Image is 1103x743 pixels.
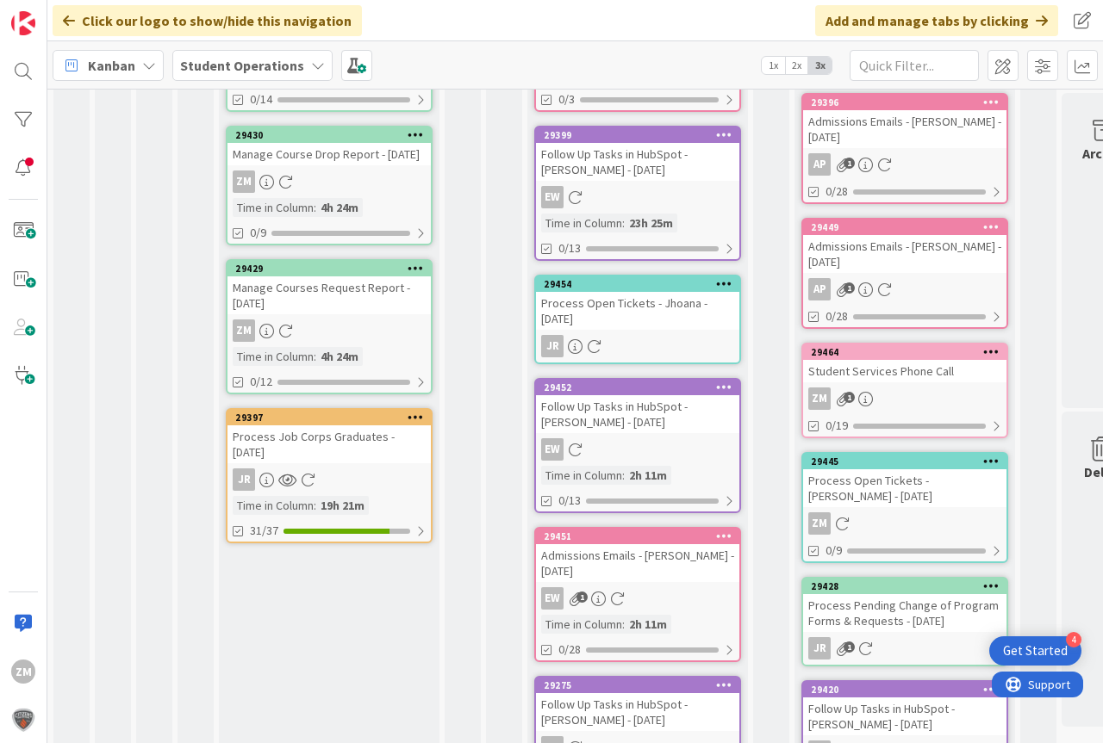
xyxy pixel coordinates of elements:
[622,214,625,232] span: :
[803,579,1006,632] div: 29428Process Pending Change of Program Forms & Requests - [DATE]
[850,50,979,81] input: Quick Filter...
[536,678,739,693] div: 29275
[227,143,431,165] div: Manage Course Drop Report - [DATE]
[227,319,431,342] div: ZM
[233,319,255,342] div: ZM
[11,659,35,684] div: ZM
[803,697,1006,735] div: Follow Up Tasks in HubSpot - [PERSON_NAME] - [DATE]
[558,641,581,659] span: 0/28
[803,95,1006,148] div: 29396Admissions Emails - [PERSON_NAME] - [DATE]
[544,530,739,542] div: 29451
[235,412,431,424] div: 29397
[1066,632,1081,647] div: 4
[803,220,1006,235] div: 29449
[541,615,622,634] div: Time in Column
[544,129,739,141] div: 29399
[250,522,278,540] span: 31/37
[235,129,431,141] div: 29430
[536,127,739,143] div: 29399
[803,512,1006,535] div: ZM
[803,344,1006,360] div: 29464
[803,110,1006,148] div: Admissions Emails - [PERSON_NAME] - [DATE]
[541,587,564,610] div: EW
[785,57,808,74] span: 2x
[88,55,135,76] span: Kanban
[227,276,431,314] div: Manage Courses Request Report - [DATE]
[541,438,564,461] div: EW
[544,381,739,393] div: 29452
[803,95,1006,110] div: 29396
[803,637,1006,659] div: JR
[622,466,625,485] span: :
[11,708,35,732] img: avatar
[536,186,739,208] div: EW
[811,96,1006,108] div: 29396
[844,641,855,653] span: 1
[536,438,739,461] div: EW
[826,417,848,435] span: 0/19
[826,542,842,560] span: 0/9
[808,512,831,535] div: ZM
[227,410,431,425] div: 29397
[536,292,739,330] div: Process Open Tickets - Jhoana - [DATE]
[316,347,363,366] div: 4h 24m
[558,90,575,108] span: 0/3
[808,387,831,410] div: ZM
[227,127,431,143] div: 29430
[314,198,316,217] span: :
[536,276,739,292] div: 29454
[314,496,316,515] span: :
[227,170,431,193] div: ZM
[227,127,431,165] div: 29430Manage Course Drop Report - [DATE]
[233,468,255,491] div: JR
[227,410,431,463] div: 29397Process Job Corps Graduates - [DATE]
[227,261,431,314] div: 29429Manage Courses Request Report - [DATE]
[235,263,431,275] div: 29429
[826,307,848,325] span: 0/28
[541,466,622,485] div: Time in Column
[622,615,625,634] span: :
[536,529,739,582] div: 29451Admissions Emails - [PERSON_NAME] - [DATE]
[762,57,785,74] span: 1x
[808,153,831,176] div: AP
[1003,642,1068,659] div: Get Started
[576,591,588,603] span: 1
[541,214,622,232] div: Time in Column
[536,276,739,330] div: 29454Process Open Tickets - Jhoana - [DATE]
[811,346,1006,358] div: 29464
[803,454,1006,507] div: 29445Process Open Tickets - [PERSON_NAME] - [DATE]
[803,579,1006,594] div: 29428
[625,615,671,634] div: 2h 11m
[227,425,431,463] div: Process Job Corps Graduates - [DATE]
[536,529,739,544] div: 29451
[227,468,431,491] div: JR
[544,679,739,691] div: 29275
[536,127,739,181] div: 29399Follow Up Tasks in HubSpot - [PERSON_NAME] - [DATE]
[803,387,1006,410] div: ZM
[558,239,581,257] span: 0/13
[314,347,316,366] span: :
[815,5,1058,36] div: Add and manage tabs by clicking
[536,544,739,582] div: Admissions Emails - [PERSON_NAME] - [DATE]
[808,57,832,74] span: 3x
[808,278,831,300] div: AP
[844,158,855,169] span: 1
[536,395,739,433] div: Follow Up Tasks in HubSpot - [PERSON_NAME] - [DATE]
[811,580,1006,592] div: 29428
[11,11,35,35] img: Visit kanbanzone.com
[536,380,739,395] div: 29452
[536,143,739,181] div: Follow Up Tasks in HubSpot - [PERSON_NAME] - [DATE]
[826,183,848,201] span: 0/28
[544,278,739,290] div: 29454
[316,198,363,217] div: 4h 24m
[811,221,1006,233] div: 29449
[233,170,255,193] div: ZM
[36,3,78,23] span: Support
[558,492,581,510] span: 0/13
[803,235,1006,273] div: Admissions Emails - [PERSON_NAME] - [DATE]
[250,373,272,391] span: 0/12
[803,594,1006,632] div: Process Pending Change of Program Forms & Requests - [DATE]
[803,278,1006,300] div: AP
[180,57,304,74] b: Student Operations
[536,380,739,433] div: 29452Follow Up Tasks in HubSpot - [PERSON_NAME] - [DATE]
